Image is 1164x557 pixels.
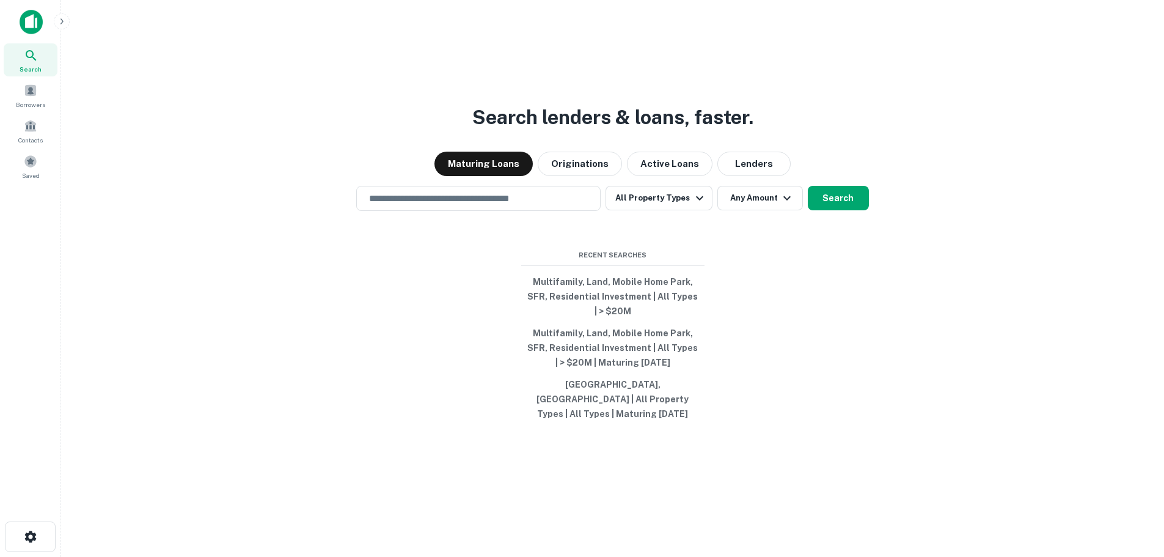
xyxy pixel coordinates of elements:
span: Search [20,64,42,74]
button: [GEOGRAPHIC_DATA], [GEOGRAPHIC_DATA] | All Property Types | All Types | Maturing [DATE] [521,374,705,425]
a: Borrowers [4,79,57,112]
a: Search [4,43,57,76]
button: Search [808,186,869,210]
iframe: Chat Widget [1103,459,1164,518]
button: Multifamily, Land, Mobile Home Park, SFR, Residential Investment | All Types | > $20M [521,271,705,322]
span: Recent Searches [521,250,705,260]
button: Maturing Loans [434,152,533,176]
span: Contacts [18,135,43,145]
a: Saved [4,150,57,183]
span: Borrowers [16,100,45,109]
h3: Search lenders & loans, faster. [472,103,753,132]
a: Contacts [4,114,57,147]
button: Active Loans [627,152,712,176]
button: Multifamily, Land, Mobile Home Park, SFR, Residential Investment | All Types | > $20M | Maturing ... [521,322,705,374]
img: capitalize-icon.png [20,10,43,34]
button: Any Amount [717,186,803,210]
button: All Property Types [606,186,712,210]
button: Originations [538,152,622,176]
button: Lenders [717,152,791,176]
span: Saved [22,171,40,180]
